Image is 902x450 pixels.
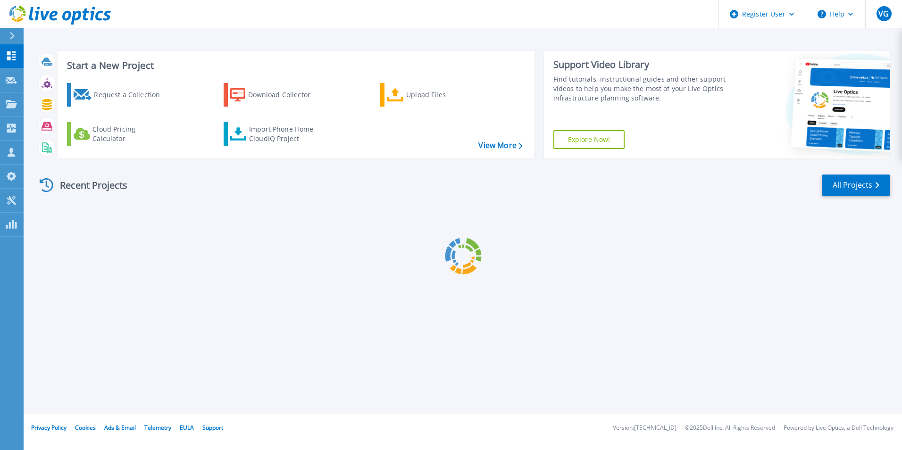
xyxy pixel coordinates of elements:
div: Request a Collection [94,85,169,104]
a: Privacy Policy [31,424,67,432]
a: Explore Now! [553,130,625,149]
a: Support [202,424,223,432]
li: Version: [TECHNICAL_ID] [613,425,676,431]
a: Telemetry [144,424,171,432]
div: Support Video Library [553,58,730,71]
div: Upload Files [406,85,482,104]
h3: Start a New Project [67,60,522,71]
a: Cloud Pricing Calculator [67,122,172,146]
a: All Projects [822,175,890,196]
div: Find tutorials, instructional guides and other support videos to help you make the most of your L... [553,75,730,103]
div: Cloud Pricing Calculator [92,125,168,143]
div: Download Collector [248,85,324,104]
a: Download Collector [224,83,329,107]
div: Recent Projects [36,174,140,197]
a: Upload Files [380,83,485,107]
a: Cookies [75,424,96,432]
a: Ads & Email [104,424,136,432]
li: Powered by Live Optics, a Dell Technology [784,425,894,431]
a: EULA [180,424,194,432]
li: © 2025 Dell Inc. All Rights Reserved [685,425,775,431]
span: VG [878,10,889,17]
a: Request a Collection [67,83,172,107]
a: View More [478,141,522,150]
div: Import Phone Home CloudIQ Project [249,125,323,143]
